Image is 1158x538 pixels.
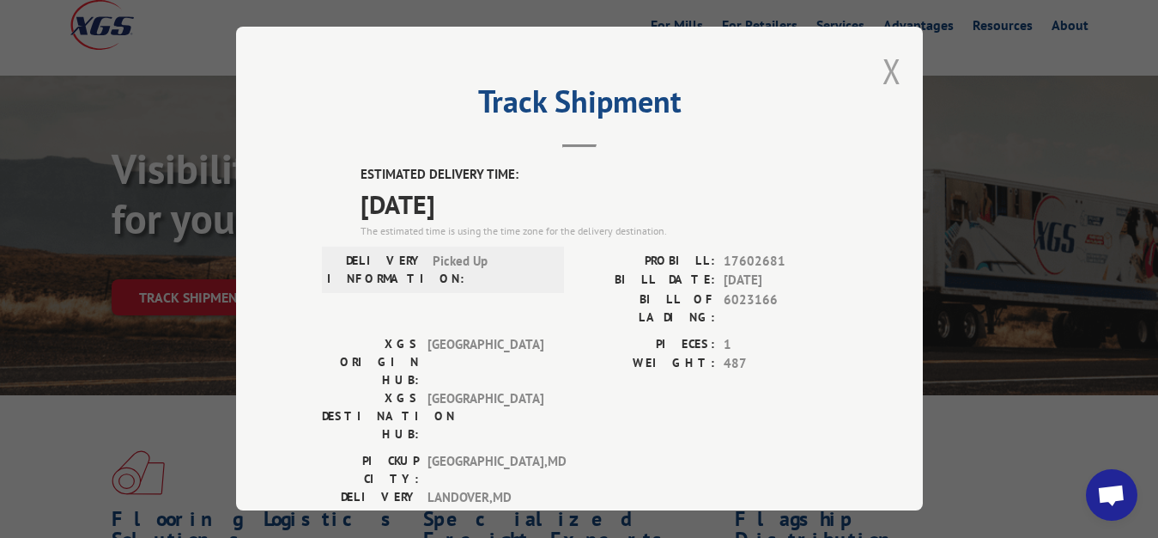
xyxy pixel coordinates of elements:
[361,165,837,185] label: ESTIMATED DELIVERY TIME:
[327,252,424,288] label: DELIVERY INFORMATION:
[322,389,419,443] label: XGS DESTINATION HUB:
[322,89,837,122] h2: Track Shipment
[322,452,419,488] label: PICKUP CITY:
[882,48,901,94] button: Close modal
[361,223,837,239] div: The estimated time is using the time zone for the delivery destination.
[427,389,543,443] span: [GEOGRAPHIC_DATA]
[579,252,715,272] label: PROBILL:
[724,252,837,272] span: 17602681
[322,335,419,389] label: XGS ORIGIN HUB:
[427,452,543,488] span: [GEOGRAPHIC_DATA] , MD
[724,290,837,327] span: 6023166
[579,271,715,290] label: BILL DATE:
[724,354,837,374] span: 487
[433,252,549,288] span: Picked Up
[579,290,715,327] label: BILL OF LADING:
[724,271,837,290] span: [DATE]
[322,488,419,524] label: DELIVERY CITY:
[579,335,715,355] label: PIECES:
[427,335,543,389] span: [GEOGRAPHIC_DATA]
[724,335,837,355] span: 1
[579,354,715,374] label: WEIGHT:
[361,185,837,223] span: [DATE]
[1086,469,1137,521] a: Open chat
[427,488,543,524] span: LANDOVER , MD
